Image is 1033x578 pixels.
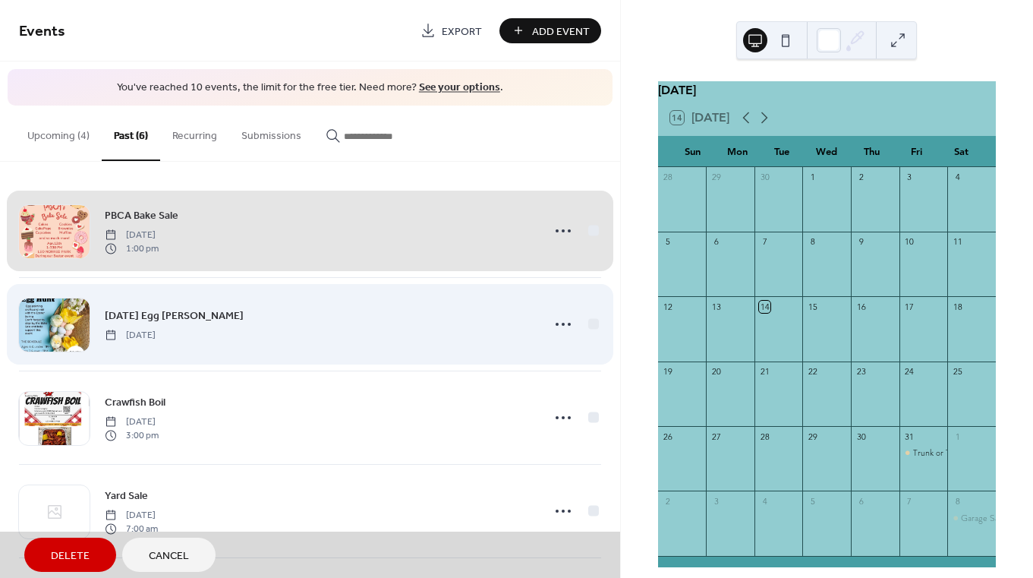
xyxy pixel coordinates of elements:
div: 23 [855,366,867,377]
div: Thu [849,137,894,167]
div: Mon [715,137,760,167]
div: 20 [710,366,722,377]
div: 14 [759,301,770,312]
div: 28 [759,431,770,442]
div: 12 [663,301,674,312]
div: 5 [663,236,674,248]
button: Upcoming (4) [15,106,102,160]
span: Export [442,24,482,39]
div: Wed [805,137,849,167]
button: Past (6) [102,106,160,161]
div: 24 [904,366,915,377]
div: 17 [904,301,915,312]
button: Delete [24,538,116,572]
div: 9 [855,236,867,248]
div: 11 [952,236,963,248]
div: Trunk or Treat 🎃 [913,447,978,460]
div: 3 [710,495,722,507]
div: 7 [904,495,915,507]
div: 18 [952,301,963,312]
div: 19 [663,366,674,377]
span: Cancel [149,548,189,564]
span: You've reached 10 events, the limit for the free tier. Need more? . [23,81,597,96]
div: 1 [952,431,963,442]
div: [DATE] [658,81,996,99]
div: 3 [904,172,915,183]
span: Delete [51,548,90,564]
button: Recurring [160,106,229,160]
div: 16 [855,301,867,312]
div: Garage Sale [961,512,1005,525]
div: 2 [855,172,867,183]
div: 30 [855,431,867,442]
span: Events [19,17,65,46]
div: 8 [807,236,818,248]
div: 22 [807,366,818,377]
div: Garage Sale [947,512,996,525]
div: 28 [663,172,674,183]
div: 13 [710,301,722,312]
div: 8 [952,495,963,507]
div: 30 [759,172,770,183]
div: Fri [894,137,939,167]
div: 4 [952,172,963,183]
button: Cancel [122,538,216,572]
div: 2 [663,495,674,507]
a: Export [409,18,493,43]
div: Sat [939,137,984,167]
div: Trunk or Treat 🎃 [899,447,948,460]
div: 6 [710,236,722,248]
div: Tue [760,137,805,167]
div: 10 [904,236,915,248]
div: Sun [670,137,715,167]
a: See your options [419,77,500,98]
div: 1 [807,172,818,183]
div: 7 [759,236,770,248]
button: Submissions [229,106,313,160]
div: 15 [807,301,818,312]
div: 27 [710,431,722,442]
div: 6 [855,495,867,507]
div: 29 [807,431,818,442]
div: 25 [952,366,963,377]
div: 21 [759,366,770,377]
div: 26 [663,431,674,442]
div: 31 [904,431,915,442]
div: 4 [759,495,770,507]
div: 29 [710,172,722,183]
div: 5 [807,495,818,507]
